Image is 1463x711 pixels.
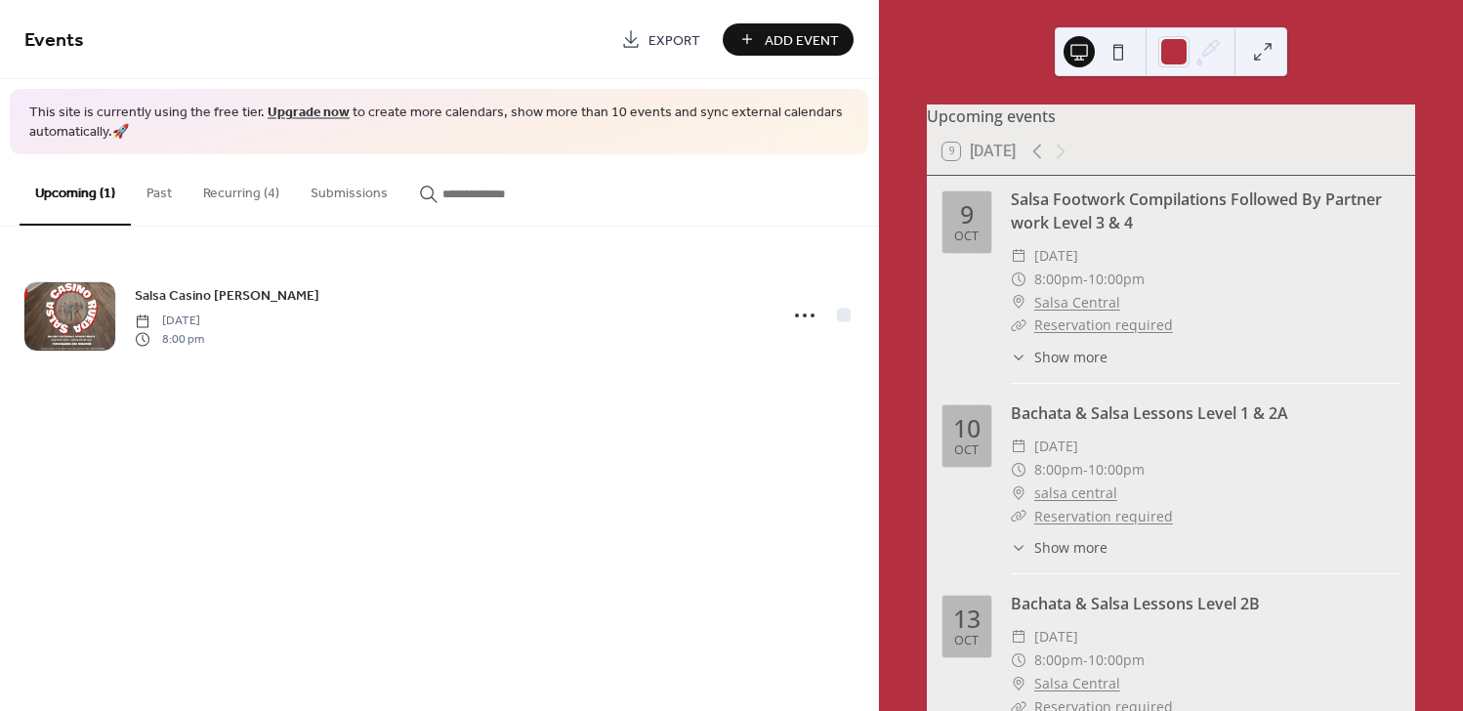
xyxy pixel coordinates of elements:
[24,21,84,60] span: Events
[1034,672,1120,695] a: Salsa Central
[953,606,981,631] div: 13
[1088,268,1145,291] span: 10:00pm
[20,154,131,226] button: Upcoming (1)
[765,30,839,51] span: Add Event
[1034,481,1117,505] a: salsa central
[1083,458,1088,481] span: -
[1088,648,1145,672] span: 10:00pm
[1011,314,1026,337] div: ​
[1011,672,1026,695] div: ​
[953,416,981,440] div: 10
[1011,648,1026,672] div: ​
[1083,648,1088,672] span: -
[268,100,350,126] a: Upgrade now
[1034,347,1108,367] span: Show more
[295,154,403,224] button: Submissions
[1034,244,1078,268] span: [DATE]
[1034,625,1078,648] span: [DATE]
[131,154,188,224] button: Past
[954,635,979,648] div: Oct
[1011,291,1026,314] div: ​
[648,30,700,51] span: Export
[1011,347,1108,367] button: ​Show more
[1011,537,1026,558] div: ​
[1034,435,1078,458] span: [DATE]
[1088,458,1145,481] span: 10:00pm
[723,23,854,56] button: Add Event
[606,23,715,56] a: Export
[1034,315,1173,334] a: Reservation required
[960,202,974,227] div: 9
[1034,268,1083,291] span: 8:00pm
[1011,458,1026,481] div: ​
[188,154,295,224] button: Recurring (4)
[1034,458,1083,481] span: 8:00pm
[1011,402,1288,424] a: Bachata & Salsa Lessons Level 1 & 2A
[1083,268,1088,291] span: -
[954,230,979,243] div: Oct
[954,444,979,457] div: Oct
[1011,593,1260,614] a: Bachata & Salsa Lessons Level 2B
[135,286,319,307] span: Salsa Casino [PERSON_NAME]
[927,105,1415,128] div: Upcoming events
[1011,537,1108,558] button: ​Show more
[1034,537,1108,558] span: Show more
[1011,435,1026,458] div: ​
[1034,648,1083,672] span: 8:00pm
[1011,244,1026,268] div: ​
[1011,347,1026,367] div: ​
[135,313,204,330] span: [DATE]
[1011,625,1026,648] div: ​
[1011,268,1026,291] div: ​
[135,284,319,307] a: Salsa Casino [PERSON_NAME]
[29,104,849,142] span: This site is currently using the free tier. to create more calendars, show more than 10 events an...
[1034,291,1120,314] a: Salsa Central
[1011,481,1026,505] div: ​
[1011,188,1382,233] a: Salsa Footwork Compilations Followed By Partner work Level 3 & 4
[135,330,204,348] span: 8:00 pm
[1011,505,1026,528] div: ​
[1034,507,1173,525] a: Reservation required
